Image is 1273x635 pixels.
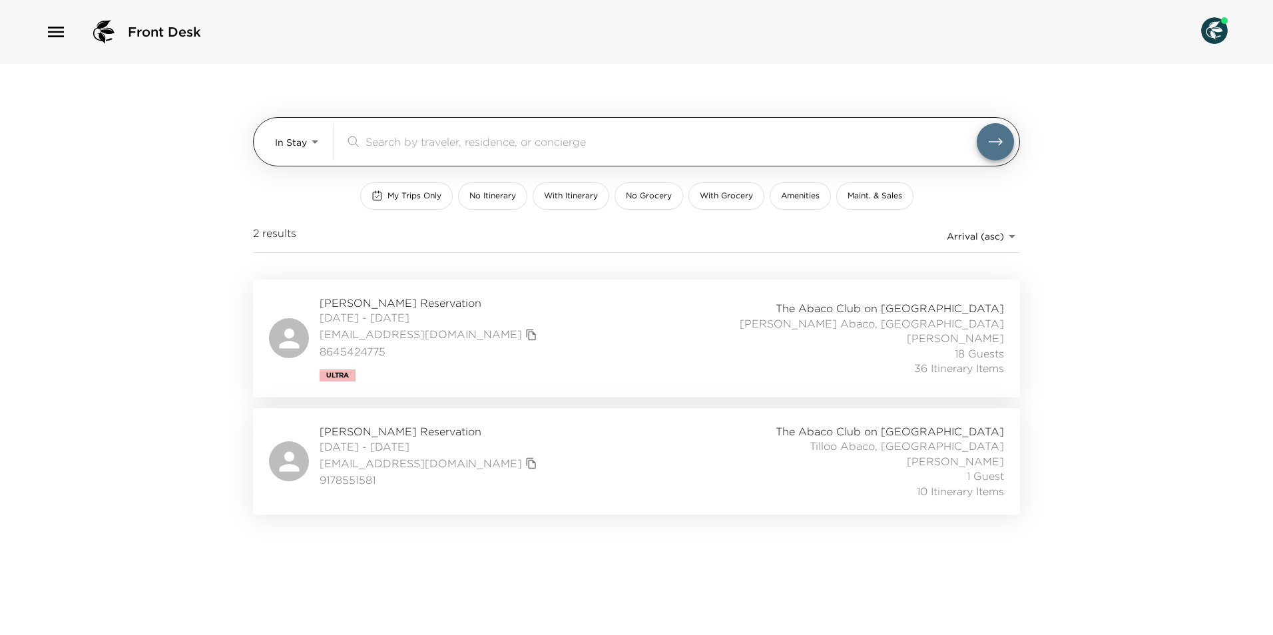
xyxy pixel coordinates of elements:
[955,346,1004,361] span: 18 Guests
[320,327,522,341] a: [EMAIL_ADDRESS][DOMAIN_NAME]
[907,454,1004,469] span: [PERSON_NAME]
[366,134,977,149] input: Search by traveler, residence, or concierge
[522,325,541,344] button: copy primary member email
[469,190,516,202] span: No Itinerary
[544,190,598,202] span: With Itinerary
[967,469,1004,483] span: 1 Guest
[700,190,753,202] span: With Grocery
[533,182,609,210] button: With Itinerary
[907,331,1004,345] span: [PERSON_NAME]
[458,182,527,210] button: No Itinerary
[320,344,541,359] span: 8645424775
[740,316,1004,331] span: [PERSON_NAME] Abaco, [GEOGRAPHIC_DATA]
[781,190,820,202] span: Amenities
[320,296,541,310] span: [PERSON_NAME] Reservation
[615,182,683,210] button: No Grocery
[320,310,541,325] span: [DATE] - [DATE]
[320,439,541,454] span: [DATE] - [DATE]
[776,424,1004,439] span: The Abaco Club on [GEOGRAPHIC_DATA]
[320,424,541,439] span: [PERSON_NAME] Reservation
[88,16,120,48] img: logo
[776,301,1004,316] span: The Abaco Club on [GEOGRAPHIC_DATA]
[810,439,1004,453] span: Tilloo Abaco, [GEOGRAPHIC_DATA]
[770,182,831,210] button: Amenities
[917,484,1004,499] span: 10 Itinerary Items
[320,456,522,471] a: [EMAIL_ADDRESS][DOMAIN_NAME]
[947,230,1004,242] span: Arrival (asc)
[253,226,296,247] span: 2 results
[848,190,902,202] span: Maint. & Sales
[1201,17,1228,44] img: User
[326,371,349,379] span: Ultra
[360,182,453,210] button: My Trips Only
[914,361,1004,375] span: 36 Itinerary Items
[253,408,1020,515] a: [PERSON_NAME] Reservation[DATE] - [DATE][EMAIL_ADDRESS][DOMAIN_NAME]copy primary member email9178...
[275,136,307,148] span: In Stay
[522,454,541,473] button: copy primary member email
[253,280,1020,397] a: [PERSON_NAME] Reservation[DATE] - [DATE][EMAIL_ADDRESS][DOMAIN_NAME]copy primary member email8645...
[128,23,201,41] span: Front Desk
[836,182,913,210] button: Maint. & Sales
[387,190,441,202] span: My Trips Only
[320,473,541,487] span: 9178551581
[626,190,672,202] span: No Grocery
[688,182,764,210] button: With Grocery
